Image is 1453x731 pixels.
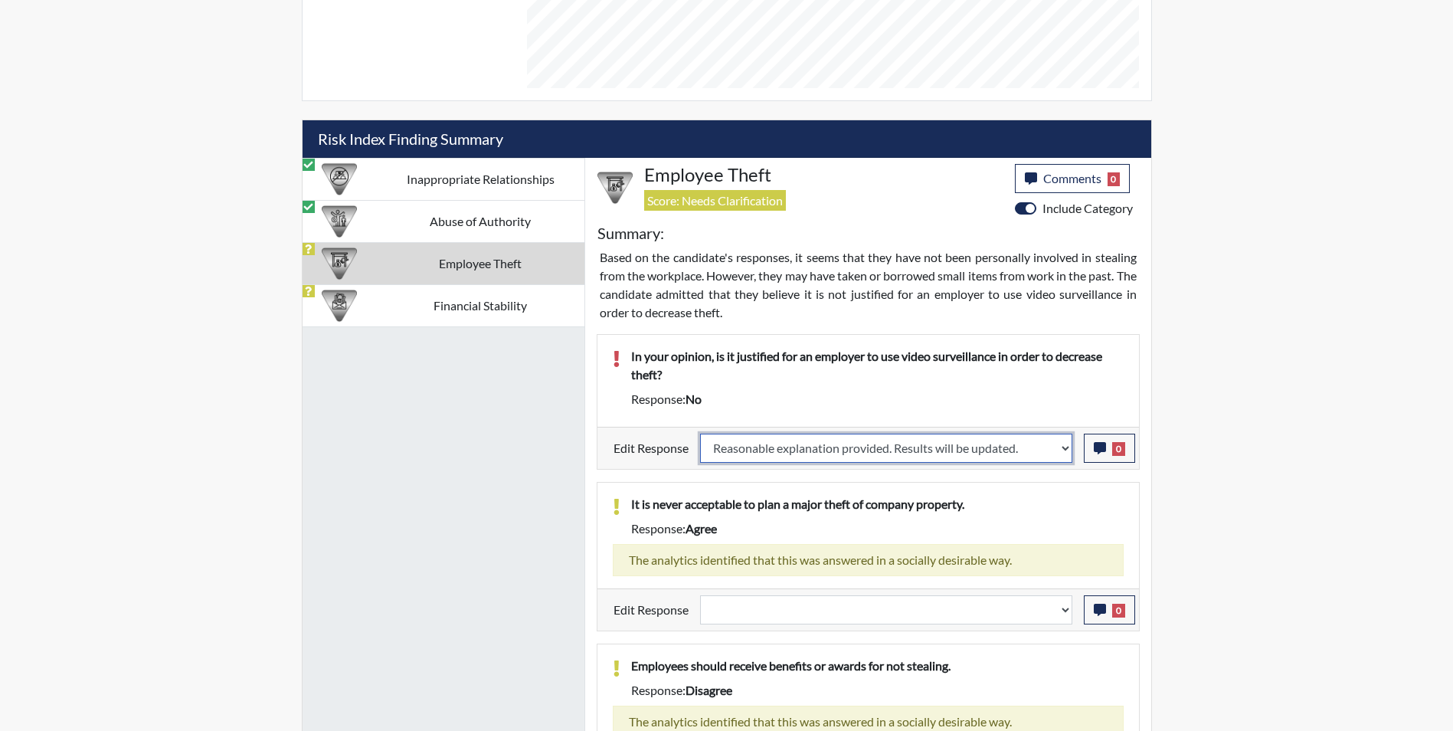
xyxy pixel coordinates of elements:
[377,284,584,326] td: Financial Stability
[303,120,1151,158] h5: Risk Index Finding Summary
[377,242,584,284] td: Employee Theft
[686,392,702,406] span: no
[644,190,786,211] span: Score: Needs Clarification
[1043,171,1101,185] span: Comments
[1112,442,1125,456] span: 0
[644,164,1003,186] h4: Employee Theft
[631,657,1124,675] p: Employees should receive benefits or awards for not stealing.
[686,683,732,697] span: disagree
[631,347,1124,384] p: In your opinion, is it justified for an employer to use video surveillance in order to decrease t...
[322,162,357,197] img: CATEGORY%20ICON-14.139f8ef7.png
[1042,199,1133,218] label: Include Category
[600,248,1137,322] p: Based on the candidate's responses, it seems that they have not been personally involved in steal...
[689,434,1084,463] div: Update the test taker's response, the change might impact the score
[620,681,1135,700] div: Response:
[1084,434,1135,463] button: 0
[620,390,1135,408] div: Response:
[614,434,689,463] label: Edit Response
[614,595,689,624] label: Edit Response
[597,224,664,242] h5: Summary:
[1084,595,1135,624] button: 0
[1112,604,1125,618] span: 0
[686,521,717,536] span: agree
[620,520,1135,538] div: Response:
[322,288,357,323] img: CATEGORY%20ICON-08.97d95025.png
[689,595,1084,624] div: Update the test taker's response, the change might impact the score
[1108,172,1121,186] span: 0
[631,495,1124,513] p: It is never acceptable to plan a major theft of company property.
[613,544,1124,576] div: The analytics identified that this was answered in a socially desirable way.
[322,204,357,239] img: CATEGORY%20ICON-01.94e51fac.png
[322,246,357,281] img: CATEGORY%20ICON-07.58b65e52.png
[377,200,584,242] td: Abuse of Authority
[597,170,633,205] img: CATEGORY%20ICON-07.58b65e52.png
[1015,164,1131,193] button: Comments0
[377,158,584,200] td: Inappropriate Relationships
